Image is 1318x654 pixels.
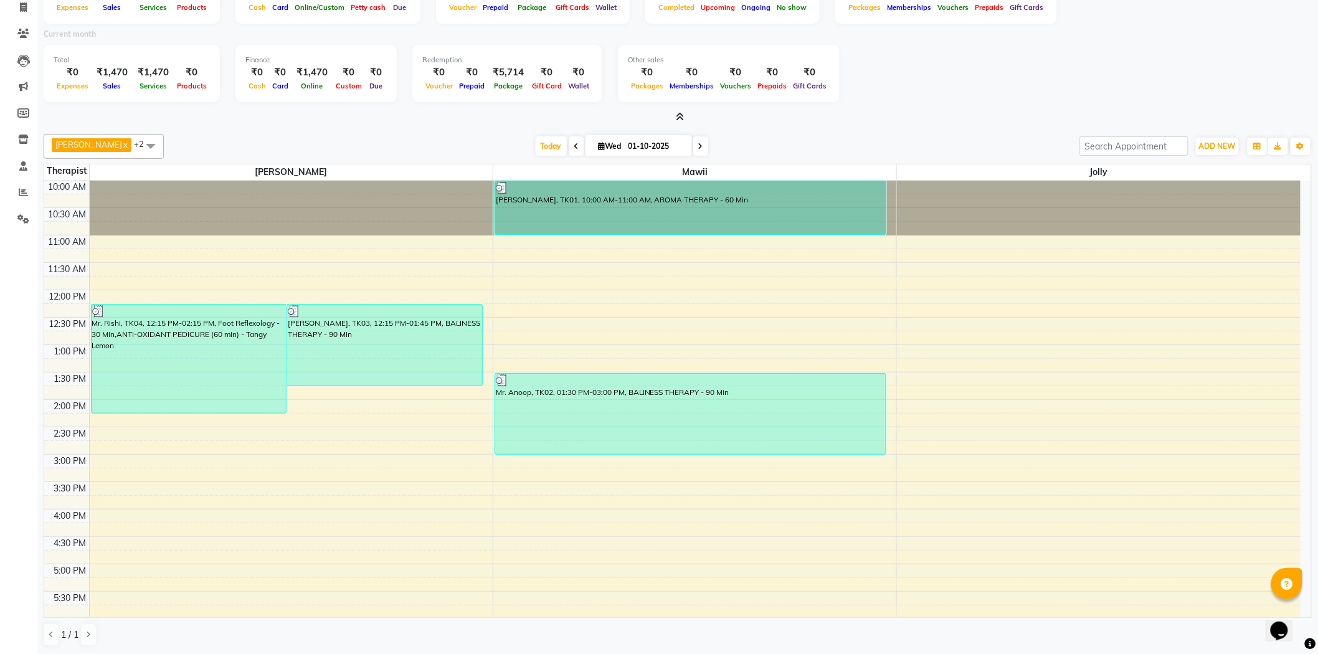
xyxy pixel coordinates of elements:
[333,65,365,80] div: ₹0
[774,3,810,12] span: No show
[269,65,292,80] div: ₹0
[52,537,89,550] div: 4:30 PM
[55,140,122,149] span: [PERSON_NAME]
[536,136,567,156] span: Today
[269,3,292,12] span: Card
[491,82,526,90] span: Package
[628,65,666,80] div: ₹0
[245,65,269,80] div: ₹0
[495,374,886,454] div: Mr. Anoop, TK02, 01:30 PM-03:00 PM, BALINESS THERAPY - 90 Min
[456,65,488,80] div: ₹0
[514,3,549,12] span: Package
[625,137,687,156] input: 2025-10-01
[754,82,790,90] span: Prepaids
[52,455,89,468] div: 3:00 PM
[333,82,365,90] span: Custom
[122,140,128,149] a: x
[666,65,717,80] div: ₹0
[52,372,89,386] div: 1:30 PM
[845,3,884,12] span: Packages
[897,164,1301,180] span: Jolly
[44,29,96,40] label: Current month
[44,164,89,178] div: Therapist
[565,65,592,80] div: ₹0
[698,3,738,12] span: Upcoming
[136,3,170,12] span: Services
[54,65,92,80] div: ₹0
[54,3,92,12] span: Expenses
[495,181,886,234] div: [PERSON_NAME], TK01, 10:00 AM-11:00 AM, AROMA THERAPY - 60 Min
[972,3,1007,12] span: Prepaids
[529,65,565,80] div: ₹0
[529,82,565,90] span: Gift Card
[61,628,78,642] span: 1 / 1
[1196,138,1239,155] button: ADD NEW
[456,82,488,90] span: Prepaid
[245,3,269,12] span: Cash
[565,82,592,90] span: Wallet
[422,82,456,90] span: Voucher
[52,427,89,440] div: 2:30 PM
[92,65,133,80] div: ₹1,470
[348,3,389,12] span: Petty cash
[54,82,92,90] span: Expenses
[133,65,174,80] div: ₹1,470
[174,82,210,90] span: Products
[298,82,326,90] span: Online
[754,65,790,80] div: ₹0
[134,139,153,149] span: +2
[1007,3,1047,12] span: Gift Cards
[52,509,89,523] div: 4:00 PM
[47,290,89,303] div: 12:00 PM
[245,55,387,65] div: Finance
[100,82,125,90] span: Sales
[884,3,934,12] span: Memberships
[174,65,210,80] div: ₹0
[269,82,292,90] span: Card
[136,82,170,90] span: Services
[666,82,717,90] span: Memberships
[46,181,89,194] div: 10:00 AM
[46,208,89,221] div: 10:30 AM
[628,55,830,65] div: Other sales
[52,345,89,358] div: 1:00 PM
[365,65,387,80] div: ₹0
[287,305,482,386] div: [PERSON_NAME], TK03, 12:15 PM-01:45 PM, BALINESS THERAPY - 90 Min
[738,3,774,12] span: Ongoing
[292,65,333,80] div: ₹1,470
[655,3,698,12] span: Completed
[92,305,287,413] div: Mr. Rishi, TK04, 12:15 PM-02:15 PM, Foot Reflexology - 30 Min,ANTI-OXIDANT PEDICURE (60 min) - Ta...
[46,235,89,249] div: 11:00 AM
[52,482,89,495] div: 3:30 PM
[595,141,625,151] span: Wed
[52,564,89,577] div: 5:00 PM
[52,400,89,413] div: 2:00 PM
[934,3,972,12] span: Vouchers
[100,3,125,12] span: Sales
[1266,604,1306,642] iframe: chat widget
[46,263,89,276] div: 11:30 AM
[47,318,89,331] div: 12:30 PM
[446,3,480,12] span: Voucher
[493,164,896,180] span: Mawii
[628,82,666,90] span: Packages
[292,3,348,12] span: Online/Custom
[552,3,592,12] span: Gift Cards
[480,3,511,12] span: Prepaid
[422,55,592,65] div: Redemption
[717,65,754,80] div: ₹0
[52,592,89,605] div: 5:30 PM
[790,82,830,90] span: Gift Cards
[1199,141,1236,151] span: ADD NEW
[488,65,529,80] div: ₹5,714
[54,55,210,65] div: Total
[790,65,830,80] div: ₹0
[174,3,210,12] span: Products
[366,82,386,90] span: Due
[90,164,493,180] span: [PERSON_NAME]
[1079,136,1188,156] input: Search Appointment
[592,3,620,12] span: Wallet
[422,65,456,80] div: ₹0
[390,3,409,12] span: Due
[245,82,269,90] span: Cash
